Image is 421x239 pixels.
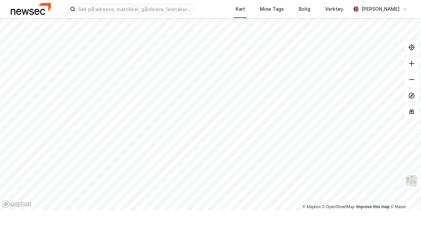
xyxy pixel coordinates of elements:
div: [PERSON_NAME] [361,5,400,13]
a: OpenStreetMap [322,204,355,209]
a: Mapbox [302,204,321,209]
div: Kart [236,5,245,13]
input: Søk på adresse, matrikkel, gårdeiere, leietakere eller personer [75,4,194,14]
a: Maxar [390,204,406,209]
a: Mapbox homepage [2,200,32,208]
img: newsec-logo.f6e21ccffca1b3a03d2d.png [11,3,51,15]
a: Improve this map [356,204,389,209]
div: Kontrollprogram for chat [387,207,421,239]
img: Z [405,175,418,187]
div: Mine Tags [260,5,284,13]
div: Bolig [299,5,310,13]
div: Verktøy [325,5,343,13]
iframe: Chat Widget [387,207,421,239]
